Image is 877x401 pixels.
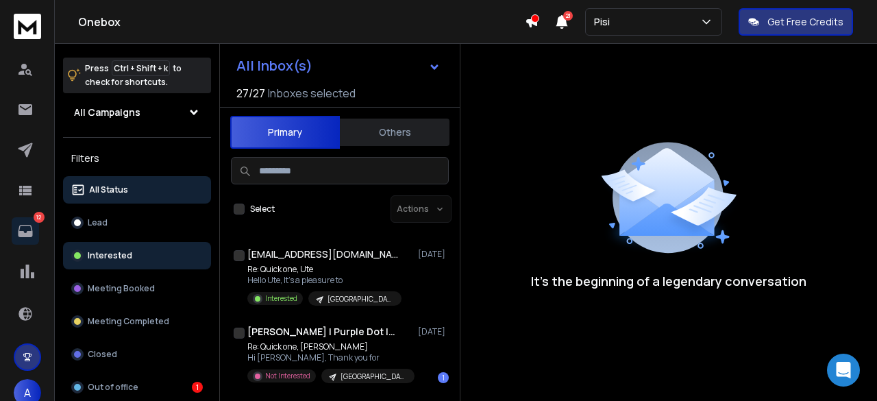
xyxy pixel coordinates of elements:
p: Lead [88,217,108,228]
button: All Status [63,176,211,204]
h1: Onebox [78,14,525,30]
p: Meeting Booked [88,283,155,294]
div: 1 [438,372,449,383]
h3: Inboxes selected [268,85,356,101]
span: 21 [563,11,573,21]
button: Get Free Credits [739,8,853,36]
p: Closed [88,349,117,360]
p: Re: Quick one, [PERSON_NAME] [247,341,412,352]
h1: [PERSON_NAME] | Purple Dot International Ltd [247,325,398,339]
p: Hi [PERSON_NAME], Thank you for [247,352,412,363]
h3: Filters [63,149,211,168]
p: Pisi [594,15,615,29]
button: Others [340,117,449,147]
p: 12 [34,212,45,223]
button: All Campaigns [63,99,211,126]
button: Interested [63,242,211,269]
div: 1 [192,382,203,393]
img: logo [14,14,41,39]
p: Re: Quick one, Ute [247,264,402,275]
button: All Inbox(s) [225,52,452,80]
button: Primary [230,116,340,149]
p: Hello Ute, It's a pleasure to [247,275,402,286]
p: Meeting Completed [88,316,169,327]
p: Interested [88,250,132,261]
p: Get Free Credits [767,15,843,29]
p: Out of office [88,382,138,393]
button: Out of office1 [63,374,211,401]
h1: All Inbox(s) [236,59,312,73]
span: 27 / 27 [236,85,265,101]
label: Select [250,204,275,215]
p: [GEOGRAPHIC_DATA] [328,294,393,304]
h1: All Campaigns [74,106,140,119]
button: Meeting Booked [63,275,211,302]
button: Meeting Completed [63,308,211,335]
p: [GEOGRAPHIC_DATA] [341,372,406,382]
p: Press to check for shortcuts. [85,62,182,89]
a: 12 [12,217,39,245]
p: [DATE] [418,326,449,337]
button: Closed [63,341,211,368]
p: Not Interested [265,371,310,381]
div: Open Intercom Messenger [827,354,860,387]
p: It’s the beginning of a legendary conversation [531,271,806,291]
button: Lead [63,209,211,236]
p: All Status [89,184,128,195]
p: Interested [265,293,297,304]
h1: [EMAIL_ADDRESS][DOMAIN_NAME] [247,247,398,261]
p: [DATE] [418,249,449,260]
span: Ctrl + Shift + k [112,60,170,76]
